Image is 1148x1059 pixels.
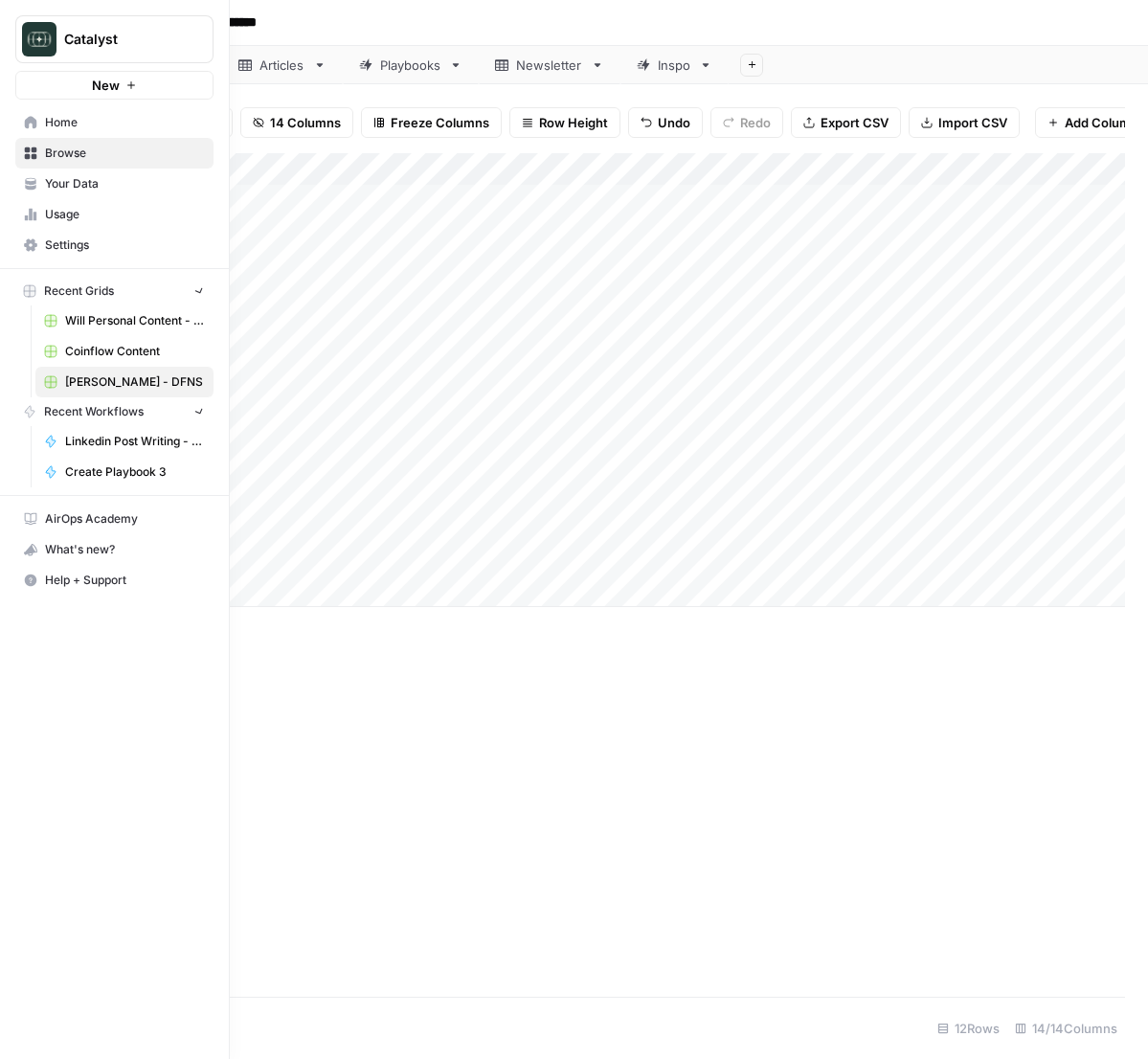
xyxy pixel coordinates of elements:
a: Will Personal Content - [DATE] [35,305,214,336]
button: Export CSV [791,107,901,138]
a: Inspo [620,46,729,84]
span: Settings [45,237,205,254]
span: 14 Columns [270,113,341,132]
span: Undo [658,113,690,132]
img: Catalyst Logo [22,22,56,56]
span: Add Column [1065,113,1138,132]
span: Redo [740,113,771,132]
button: New [15,71,214,100]
a: Newsletter [479,46,620,84]
button: Row Height [509,107,620,138]
button: Import CSV [909,107,1020,138]
div: Inspo [658,56,691,75]
a: Usage [15,199,214,230]
div: What's new? [16,535,213,564]
span: Catalyst [64,30,180,49]
span: Coinflow Content [65,343,205,360]
span: Create Playbook 3 [65,463,205,481]
span: Browse [45,145,205,162]
a: Linkedin Post Writing - [DATE] [35,426,214,457]
a: Browse [15,138,214,169]
a: Settings [15,230,214,260]
span: Home [45,114,205,131]
button: Undo [628,107,703,138]
a: [PERSON_NAME] - DFNS [35,367,214,397]
span: AirOps Academy [45,510,205,528]
span: Recent Grids [44,282,114,300]
a: Your Data [15,169,214,199]
button: Redo [710,107,783,138]
span: Linkedin Post Writing - [DATE] [65,433,205,450]
a: Create Playbook 3 [35,457,214,487]
span: Row Height [539,113,608,132]
div: Articles [259,56,305,75]
span: Import CSV [938,113,1007,132]
span: Usage [45,206,205,223]
div: Newsletter [516,56,583,75]
button: What's new? [15,534,214,565]
span: [PERSON_NAME] - DFNS [65,373,205,391]
a: Playbooks [343,46,479,84]
div: 12 Rows [930,1013,1007,1044]
a: AirOps Academy [15,504,214,534]
a: Home [15,107,214,138]
button: Workspace: Catalyst [15,15,214,63]
a: Articles [222,46,343,84]
div: 14/14 Columns [1007,1013,1125,1044]
span: New [92,76,120,95]
span: Will Personal Content - [DATE] [65,312,205,329]
button: 14 Columns [240,107,353,138]
button: Help + Support [15,565,214,596]
button: Recent Grids [15,277,214,305]
span: Recent Workflows [44,403,144,420]
span: Your Data [45,175,205,192]
span: Freeze Columns [391,113,489,132]
button: Recent Workflows [15,397,214,426]
button: Freeze Columns [361,107,502,138]
div: Playbooks [380,56,441,75]
span: Export CSV [821,113,889,132]
a: Coinflow Content [35,336,214,367]
span: Help + Support [45,572,205,589]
